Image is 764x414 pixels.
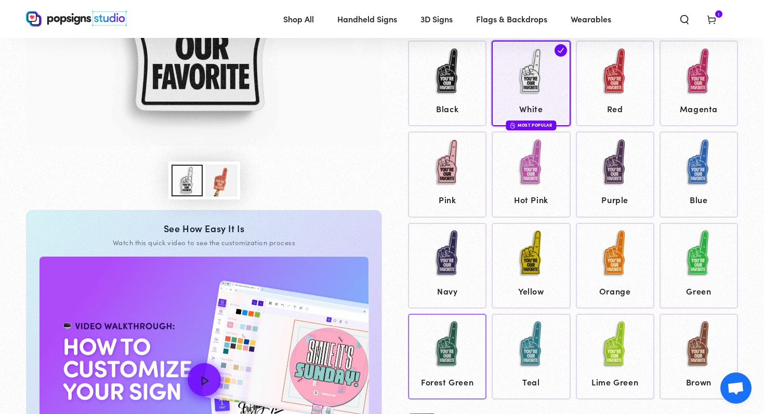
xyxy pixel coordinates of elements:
[505,318,557,370] img: Teal
[505,228,557,279] img: Yellow
[589,46,641,98] img: Red
[673,46,725,98] img: Magenta
[660,314,738,399] a: Brown Brown
[413,101,482,116] span: Black
[555,44,567,57] img: check.svg
[39,238,369,247] div: Watch this quick video to see the customization process
[673,228,725,279] img: Green
[664,101,733,116] span: Magenta
[660,131,738,217] a: Blue Blue
[506,121,556,130] div: Most Popular
[408,131,486,217] a: Pink Pink
[421,318,473,370] img: Forest Green
[337,11,397,26] span: Handheld Signs
[421,228,473,279] img: Navy
[589,228,641,279] img: Orange
[510,122,515,129] img: fire.svg
[413,5,460,33] a: 3D Signs
[563,5,619,33] a: Wearables
[664,284,733,299] span: Green
[497,284,565,299] span: Yellow
[206,165,237,196] button: Load image 2 in gallery view
[497,101,565,116] span: White
[673,318,725,370] img: Brown
[497,375,565,390] span: Teal
[589,318,641,370] img: Lime Green
[576,131,654,217] a: Purple Purple
[492,314,570,399] a: Teal Teal
[505,46,557,98] img: White
[581,375,649,390] span: Lime Green
[172,165,203,196] button: Load image 4 in gallery view
[283,11,314,26] span: Shop All
[673,137,725,189] img: Blue
[421,137,473,189] img: Pink
[421,46,473,98] img: Black
[576,41,654,126] a: Red Red
[26,11,127,26] img: Popsigns Studio
[664,375,733,390] span: Brown
[413,375,482,390] span: Forest Green
[275,5,322,33] a: Shop All
[660,41,738,126] a: Magenta Magenta
[492,223,570,309] a: Yellow Yellow
[581,101,649,116] span: Red
[671,7,698,30] summary: Search our site
[330,5,405,33] a: Handheld Signs
[581,284,649,299] span: Orange
[492,41,570,126] a: White White Most Popular
[408,314,486,399] a: Forest Green Forest Green
[581,192,649,207] span: Purple
[413,284,482,299] span: Navy
[664,192,733,207] span: Blue
[476,11,547,26] span: Flags & Backdrops
[576,223,654,309] a: Orange Orange
[497,192,565,207] span: Hot Pink
[720,372,752,404] div: Open chat
[408,41,486,126] a: Black Black
[413,192,482,207] span: Pink
[571,11,611,26] span: Wearables
[408,223,486,309] a: Navy Navy
[660,223,738,309] a: Green Green
[468,5,555,33] a: Flags & Backdrops
[420,11,453,26] span: 3D Signs
[505,137,557,189] img: Hot Pink
[492,131,570,217] a: Hot Pink Hot Pink
[589,137,641,189] img: Purple
[576,314,654,399] a: Lime Green Lime Green
[718,10,720,18] span: 1
[39,223,369,234] div: See How Easy It Is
